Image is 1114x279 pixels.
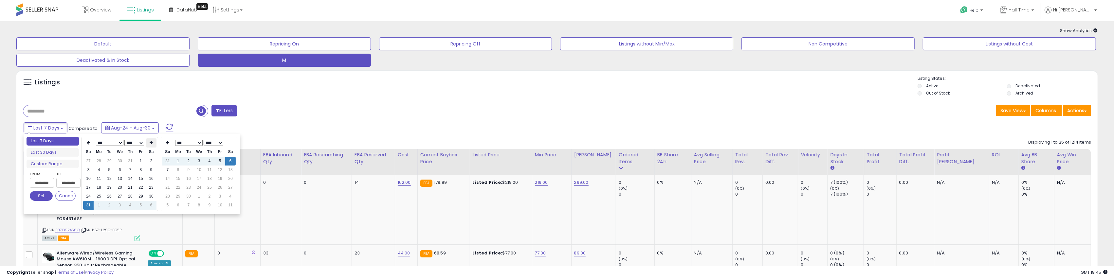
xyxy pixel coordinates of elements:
div: 0 [801,262,827,268]
td: 6 [146,201,156,210]
td: 27 [115,192,125,201]
div: 0.00 [899,250,929,256]
label: Active [926,83,939,89]
div: Cost [398,151,415,158]
div: Ordered Items [619,151,652,165]
div: 14 [355,180,390,185]
span: ON [149,251,157,256]
b: Listed Price: [473,179,502,185]
td: 7 [183,201,194,210]
td: 4 [125,201,136,210]
span: Overview [90,7,111,13]
td: 2 [183,157,194,166]
button: Repricing On [198,37,371,50]
div: 0% [1021,191,1054,197]
strong: Copyright [7,269,30,275]
div: 0 [619,262,654,268]
div: 0 (0%) [830,262,864,268]
button: Aug-24 - Aug-30 [101,122,159,133]
a: 219.00 [535,179,548,186]
div: 0 [619,191,654,197]
div: N/A [992,250,1014,256]
td: 7 [125,166,136,174]
div: Profit [PERSON_NAME] [937,151,986,165]
td: 14 [125,174,136,183]
span: Hi [PERSON_NAME] [1053,7,1092,13]
td: 26 [215,183,225,192]
td: 8 [194,201,204,210]
td: 31 [83,201,94,210]
b: Listed Price: [473,250,502,256]
div: FBA Researching Qty [304,151,349,165]
span: Listings [137,7,154,13]
div: Current Buybox Price [420,151,467,165]
div: 0.00 [765,250,793,256]
th: Fr [215,148,225,156]
td: 1 [136,157,146,166]
td: 13 [115,174,125,183]
small: (0%) [801,256,810,262]
button: M [198,54,371,67]
div: 0 [867,180,896,185]
div: 0 [801,191,827,197]
td: 30 [183,192,194,201]
td: 12 [104,174,115,183]
div: N/A [937,250,984,256]
td: 13 [225,166,236,174]
td: 29 [173,192,183,201]
label: From [30,171,53,177]
td: 29 [136,192,146,201]
td: 25 [204,183,215,192]
td: 28 [94,157,104,166]
a: Terms of Use [56,269,84,275]
div: 0 [263,180,296,185]
td: 30 [146,192,156,201]
h5: Listings [35,78,60,87]
th: Th [204,148,215,156]
div: 0% [1021,250,1054,256]
td: 10 [194,166,204,174]
span: | SKU: S7-L29C-PC5P [81,227,121,233]
a: 89.00 [574,250,586,256]
button: Listings without Min/Max [560,37,733,50]
div: Total Profit [867,151,893,165]
th: Su [83,148,94,156]
small: FBA [420,250,432,257]
th: We [115,148,125,156]
td: 20 [115,183,125,192]
th: Sa [146,148,156,156]
td: 3 [194,157,204,166]
td: 12 [215,166,225,174]
td: 6 [225,157,236,166]
td: 27 [83,157,94,166]
div: Min Price [535,151,569,158]
div: FBA inbound Qty [263,151,298,165]
div: Amazon AI [148,260,171,266]
button: Deactivated & In Stock [16,54,190,67]
small: (0%) [830,256,839,262]
td: 9 [146,166,156,174]
a: Help [955,1,990,21]
a: 299.00 [574,179,589,186]
td: 31 [125,157,136,166]
td: 23 [183,183,194,192]
span: FBA [58,235,69,241]
div: Displaying 1 to 25 of 1214 items [1028,139,1091,146]
div: 0 [217,250,255,256]
td: 6 [173,201,183,210]
td: 31 [162,157,173,166]
span: OFF [163,251,173,256]
span: Compared to: [68,125,99,131]
small: (0%) [830,186,839,191]
td: 5 [136,201,146,210]
td: 26 [104,192,115,201]
td: 20 [225,174,236,183]
button: Listings without Cost [923,37,1096,50]
button: Actions [1063,105,1091,116]
small: Days In Stock. [830,165,834,171]
div: Avg Selling Price [694,151,730,165]
div: 0% [657,180,686,185]
th: Fr [136,148,146,156]
td: 21 [162,183,173,192]
td: 19 [104,183,115,192]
